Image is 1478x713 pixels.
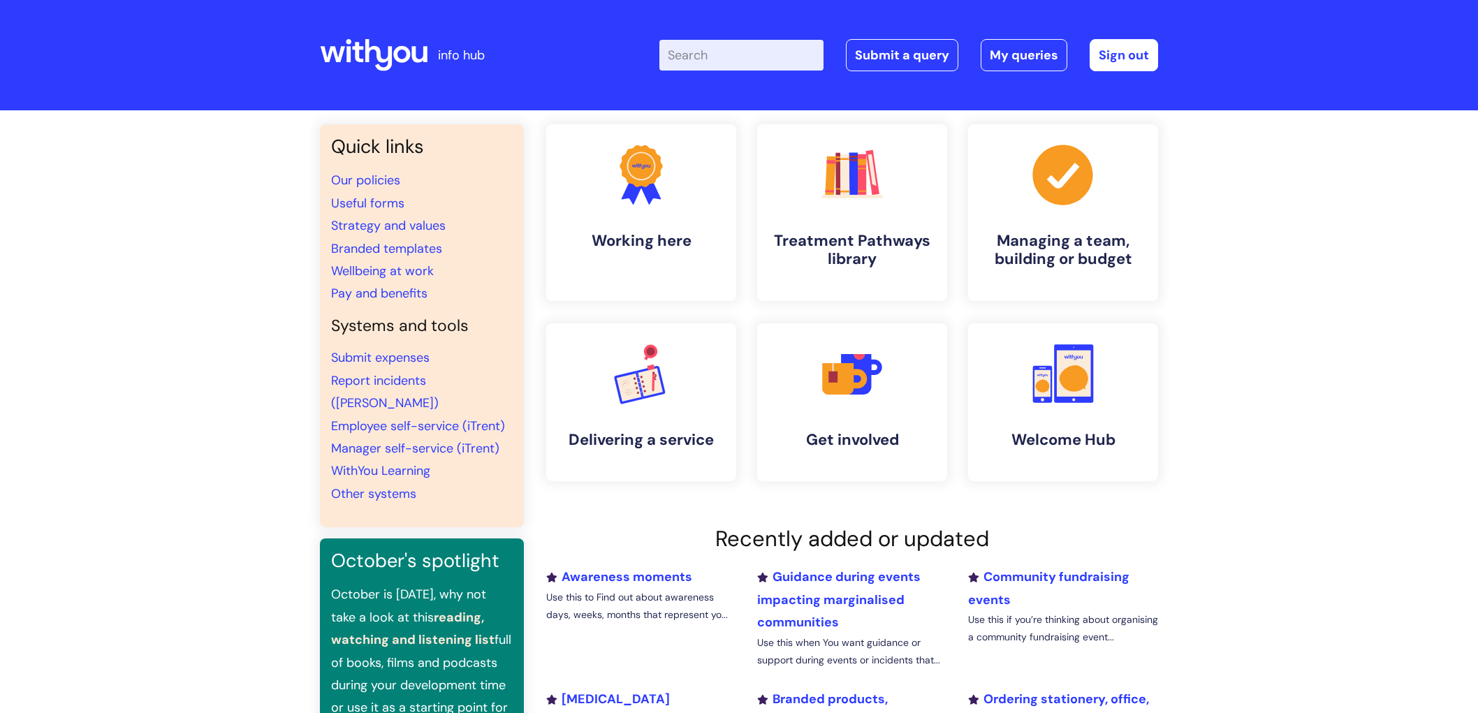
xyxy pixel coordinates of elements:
a: Our policies [331,172,400,189]
h4: Delivering a service [557,431,725,449]
a: Other systems [331,485,416,502]
p: Use this if you’re thinking about organising a community fundraising event... [968,611,1158,646]
a: Welcome Hub [968,323,1158,481]
a: Sign out [1090,39,1158,71]
h3: Quick links [331,135,513,158]
h4: Working here [557,232,725,250]
h4: Managing a team, building or budget [979,232,1147,269]
h4: Systems and tools [331,316,513,336]
a: Pay and benefits [331,285,427,302]
h4: Get involved [768,431,936,449]
p: info hub [438,44,485,66]
div: | - [659,39,1158,71]
a: Community fundraising events [968,568,1129,608]
a: My queries [981,39,1067,71]
a: Working here [546,124,736,301]
a: Report incidents ([PERSON_NAME]) [331,372,439,411]
p: Use this when You want guidance or support during events or incidents that... [757,634,947,669]
a: Treatment Pathways library [757,124,947,301]
a: Delivering a service [546,323,736,481]
input: Search [659,40,824,71]
h2: Recently added or updated [546,526,1158,552]
a: Awareness moments [546,568,692,585]
a: WithYou Learning [331,462,430,479]
a: Guidance during events impacting marginalised communities [757,568,921,631]
a: Get involved [757,323,947,481]
h4: Welcome Hub [979,431,1147,449]
a: Employee self-service (iTrent) [331,418,505,434]
h3: October's spotlight [331,550,513,572]
p: Use this to Find out about awareness days, weeks, months that represent yo... [546,589,736,624]
a: Submit a query [846,39,958,71]
h4: Treatment Pathways library [768,232,936,269]
a: Managing a team, building or budget [968,124,1158,301]
a: Submit expenses [331,349,430,366]
a: Useful forms [331,195,404,212]
a: [MEDICAL_DATA] [546,691,670,707]
a: Wellbeing at work [331,263,434,279]
a: Strategy and values [331,217,446,234]
a: Branded templates [331,240,442,257]
a: Manager self-service (iTrent) [331,440,499,457]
